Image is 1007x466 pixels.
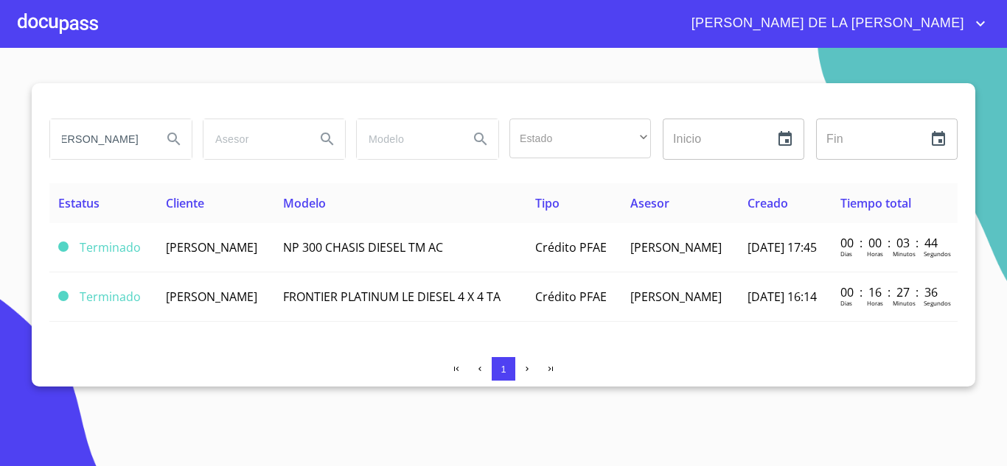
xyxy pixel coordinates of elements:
span: Tipo [535,195,560,211]
span: [PERSON_NAME] [166,289,257,305]
span: Creado [748,195,788,211]
p: Horas [867,299,883,307]
span: [DATE] 16:14 [748,289,817,305]
span: [DATE] 17:45 [748,239,817,255]
input: search [203,119,304,159]
span: Modelo [283,195,326,211]
p: 00 : 00 : 03 : 44 [840,235,940,251]
input: search [50,119,150,159]
span: Asesor [630,195,669,211]
p: Segundos [924,250,951,258]
span: [PERSON_NAME] [166,239,257,255]
span: 1 [501,364,506,375]
p: Dias [840,299,852,307]
p: Segundos [924,299,951,307]
span: [PERSON_NAME] [630,239,722,255]
p: Minutos [893,250,916,258]
span: [PERSON_NAME] [630,289,722,305]
span: Crédito PFAE [535,289,607,305]
span: NP 300 CHASIS DIESEL TM AC [283,239,443,255]
span: Terminado [80,239,141,255]
p: Horas [867,250,883,258]
button: Search [310,121,345,157]
p: Minutos [893,299,916,307]
button: account of current user [680,12,989,35]
span: Crédito PFAE [535,239,607,255]
span: Terminado [58,291,69,301]
input: search [357,119,457,159]
span: [PERSON_NAME] DE LA [PERSON_NAME] [680,12,972,35]
span: Tiempo total [840,195,911,211]
button: Search [463,121,498,157]
button: 1 [492,357,515,381]
span: Estatus [58,195,100,211]
p: 00 : 16 : 27 : 36 [840,284,940,300]
span: Terminado [80,289,141,305]
span: Terminado [58,241,69,252]
button: Search [156,121,192,157]
p: Dias [840,250,852,258]
div: ​ [509,119,651,158]
span: FRONTIER PLATINUM LE DIESEL 4 X 4 TA [283,289,501,305]
span: Cliente [166,195,204,211]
